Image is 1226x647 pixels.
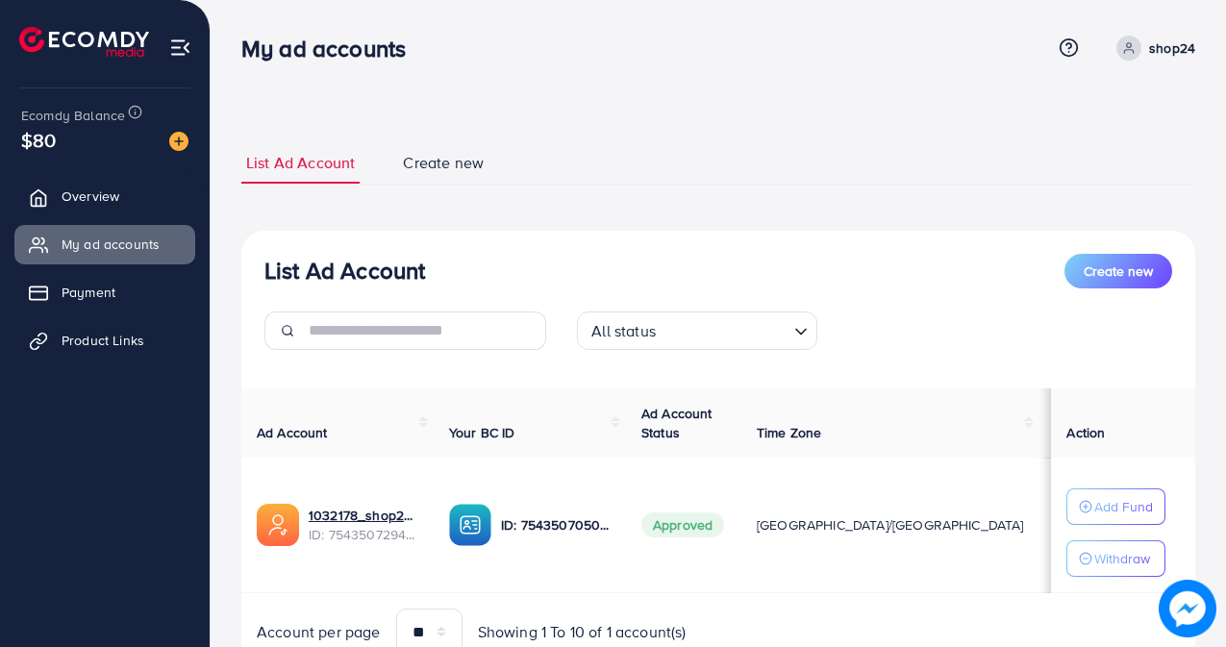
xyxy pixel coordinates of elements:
[501,513,611,536] p: ID: 7543507050098327553
[1109,36,1195,61] a: shop24
[641,404,713,442] span: Ad Account Status
[449,504,491,546] img: ic-ba-acc.ded83a64.svg
[257,423,328,442] span: Ad Account
[246,152,355,174] span: List Ad Account
[257,621,381,643] span: Account per page
[1066,540,1165,577] button: Withdraw
[403,152,484,174] span: Create new
[241,35,421,62] h3: My ad accounts
[62,331,144,350] span: Product Links
[577,311,817,350] div: Search for option
[1094,547,1150,570] p: Withdraw
[169,132,188,151] img: image
[449,423,515,442] span: Your BC ID
[264,257,425,285] h3: List Ad Account
[21,126,56,154] span: $80
[1066,488,1165,525] button: Add Fund
[62,187,119,206] span: Overview
[1159,580,1216,637] img: image
[662,313,787,345] input: Search for option
[1084,261,1153,281] span: Create new
[14,177,195,215] a: Overview
[309,506,418,545] div: <span class='underline'>1032178_shop24now_1756359704652</span></br>7543507294777589776
[14,225,195,263] a: My ad accounts
[757,515,1024,535] span: [GEOGRAPHIC_DATA]/[GEOGRAPHIC_DATA]
[309,525,418,544] span: ID: 7543507294777589776
[1064,254,1172,288] button: Create new
[641,512,724,537] span: Approved
[21,106,125,125] span: Ecomdy Balance
[1149,37,1195,60] p: shop24
[62,235,160,254] span: My ad accounts
[588,317,660,345] span: All status
[478,621,687,643] span: Showing 1 To 10 of 1 account(s)
[257,504,299,546] img: ic-ads-acc.e4c84228.svg
[169,37,191,59] img: menu
[62,283,115,302] span: Payment
[14,273,195,311] a: Payment
[1066,423,1105,442] span: Action
[14,321,195,360] a: Product Links
[19,27,149,57] img: logo
[1094,495,1153,518] p: Add Fund
[757,423,821,442] span: Time Zone
[309,506,418,525] a: 1032178_shop24now_1756359704652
